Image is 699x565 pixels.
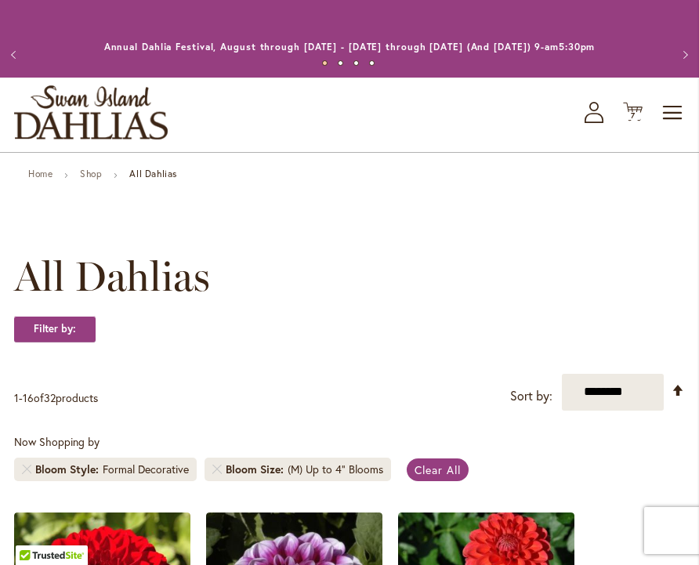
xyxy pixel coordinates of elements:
[212,465,222,474] a: Remove Bloom Size (M) Up to 4" Blooms
[407,458,469,481] a: Clear All
[80,168,102,179] a: Shop
[415,462,461,477] span: Clear All
[510,382,552,411] label: Sort by:
[338,60,343,66] button: 2 of 4
[353,60,359,66] button: 3 of 4
[14,316,96,342] strong: Filter by:
[288,462,383,477] div: (M) Up to 4" Blooms
[14,390,19,405] span: 1
[104,41,596,53] a: Annual Dahlia Festival, August through [DATE] - [DATE] through [DATE] (And [DATE]) 9-am5:30pm
[28,168,53,179] a: Home
[14,434,100,449] span: Now Shopping by
[631,110,636,121] span: 7
[322,60,328,66] button: 1 of 4
[369,60,375,66] button: 4 of 4
[35,462,103,477] span: Bloom Style
[623,102,643,123] button: 7
[12,509,56,553] iframe: Launch Accessibility Center
[226,462,288,477] span: Bloom Size
[14,85,168,139] a: store logo
[668,39,699,71] button: Next
[44,390,56,405] span: 32
[14,253,210,300] span: All Dahlias
[23,390,34,405] span: 16
[103,462,189,477] div: Formal Decorative
[14,386,98,411] p: - of products
[22,465,31,474] a: Remove Bloom Style Formal Decorative
[129,168,177,179] strong: All Dahlias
